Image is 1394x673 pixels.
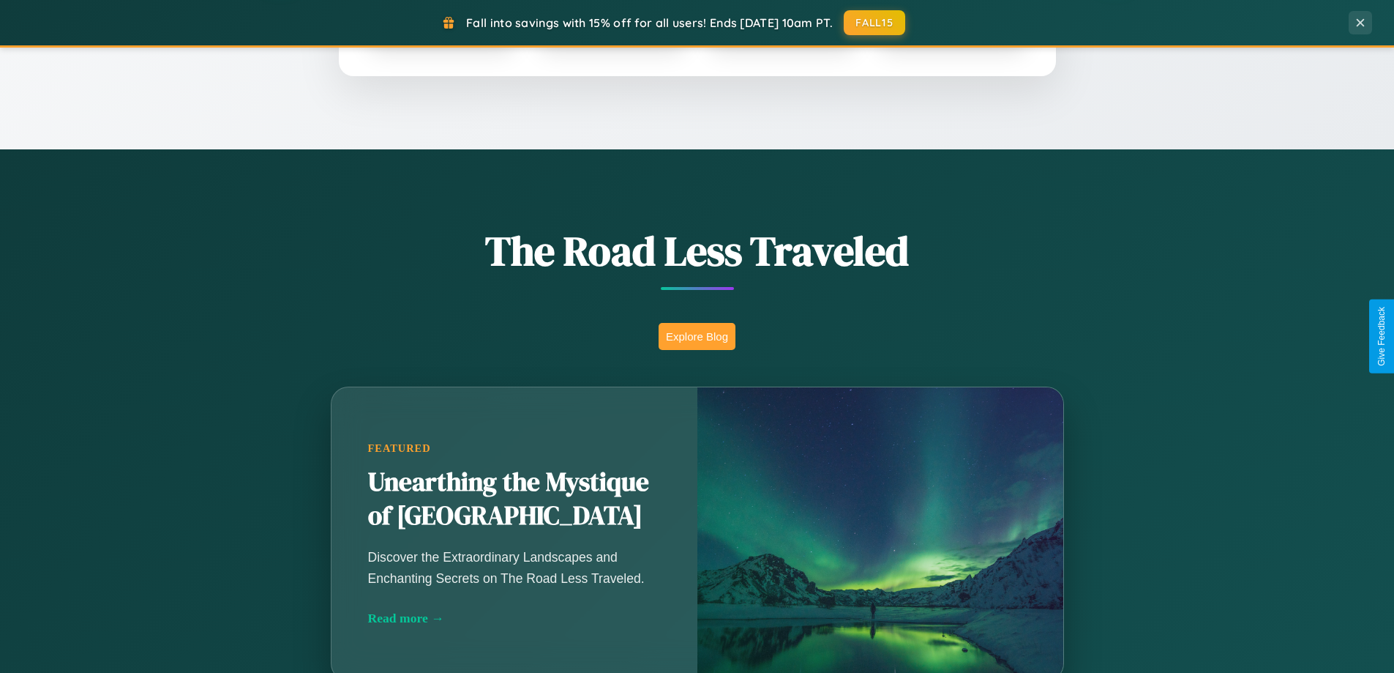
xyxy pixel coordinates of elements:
h1: The Road Less Traveled [258,223,1136,279]
button: FALL15 [844,10,905,35]
p: Discover the Extraordinary Landscapes and Enchanting Secrets on The Road Less Traveled. [368,547,661,588]
div: Featured [368,442,661,455]
h2: Unearthing the Mystique of [GEOGRAPHIC_DATA] [368,466,661,533]
div: Read more → [368,611,661,626]
div: Give Feedback [1376,307,1387,366]
span: Fall into savings with 15% off for all users! Ends [DATE] 10am PT. [466,15,833,30]
button: Explore Blog [659,323,735,350]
